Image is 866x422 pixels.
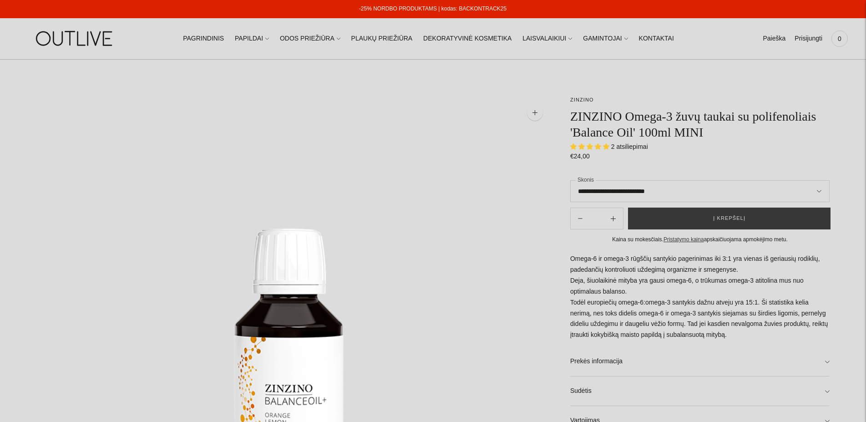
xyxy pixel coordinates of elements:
[583,29,628,49] a: GAMINTOJAI
[235,29,269,49] a: PAPILDAI
[663,236,704,243] a: Pristatymo kaina
[611,143,648,150] span: 2 atsiliepimai
[359,5,506,12] a: -25% NORDBO PRODUKTAMS | kodas: BACKONTRACK25
[571,208,590,229] button: Add product quantity
[570,153,590,160] span: €24,00
[639,29,674,49] a: KONTAKTAI
[570,376,830,406] a: Sudėtis
[795,29,822,49] a: Prisijungti
[570,347,830,376] a: Prekės informacija
[570,254,830,341] p: Omega-6 ir omega-3 rūgščių santykio pagerinimas iki 3:1 yra vienas iš geriausių rodiklių, padedan...
[570,143,611,150] span: 5.00 stars
[628,208,831,229] button: Į krepšelį
[831,29,848,49] a: 0
[522,29,572,49] a: LAISVALAIKIUI
[763,29,785,49] a: Paieška
[570,108,830,140] h1: ZINZINO Omega-3 žuvų taukai su polifenoliais 'Balance Oil' 100ml MINI
[18,23,132,54] img: OUTLIVE
[713,214,745,223] span: Į krepšelį
[183,29,224,49] a: PAGRINDINIS
[351,29,413,49] a: PLAUKŲ PRIEŽIŪRA
[570,235,830,244] div: Kaina su mokesčiais. apskaičiuojama apmokėjimo metu.
[603,208,623,229] button: Subtract product quantity
[280,29,340,49] a: ODOS PRIEŽIŪRA
[423,29,511,49] a: DEKORATYVINĖ KOSMETIKA
[590,212,603,225] input: Product quantity
[570,97,594,102] a: ZINZINO
[833,32,846,45] span: 0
